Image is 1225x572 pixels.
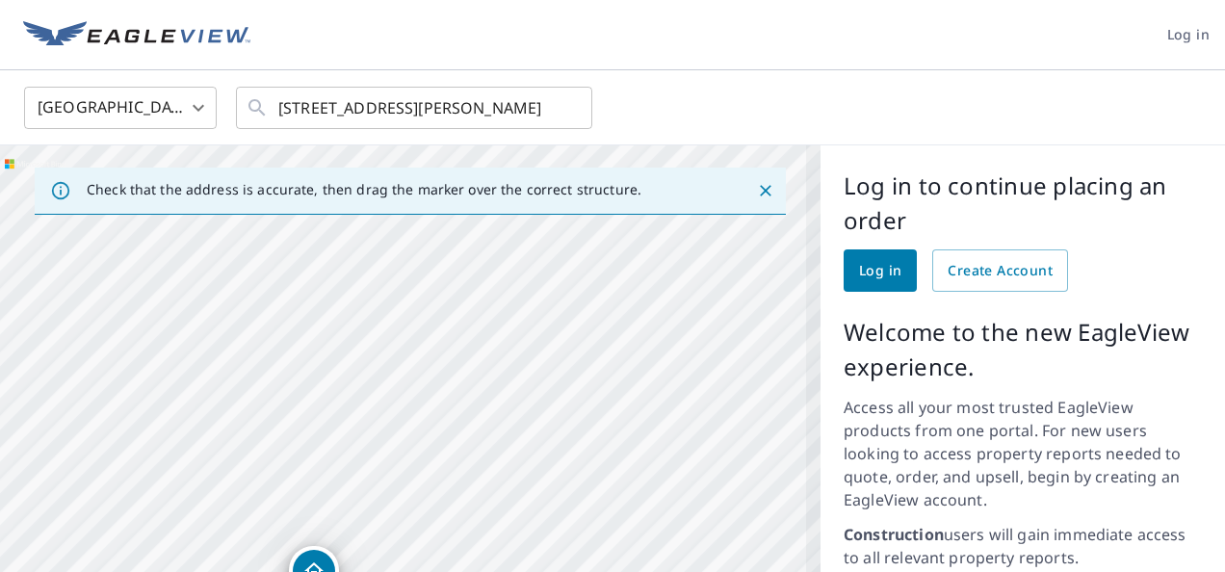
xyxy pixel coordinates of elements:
img: EV Logo [23,21,250,50]
p: Welcome to the new EagleView experience. [844,315,1202,384]
p: Access all your most trusted EagleView products from one portal. For new users looking to access ... [844,396,1202,511]
a: Log in [844,249,917,292]
p: Log in to continue placing an order [844,169,1202,238]
span: Log in [859,259,901,283]
span: Log in [1167,23,1210,47]
strong: Construction [844,524,944,545]
p: users will gain immediate access to all relevant property reports. [844,523,1202,569]
div: [GEOGRAPHIC_DATA] [24,81,217,135]
a: Create Account [932,249,1068,292]
p: Check that the address is accurate, then drag the marker over the correct structure. [87,181,641,198]
span: Create Account [948,259,1053,283]
button: Close [753,178,778,203]
input: Search by address or latitude-longitude [278,81,553,135]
